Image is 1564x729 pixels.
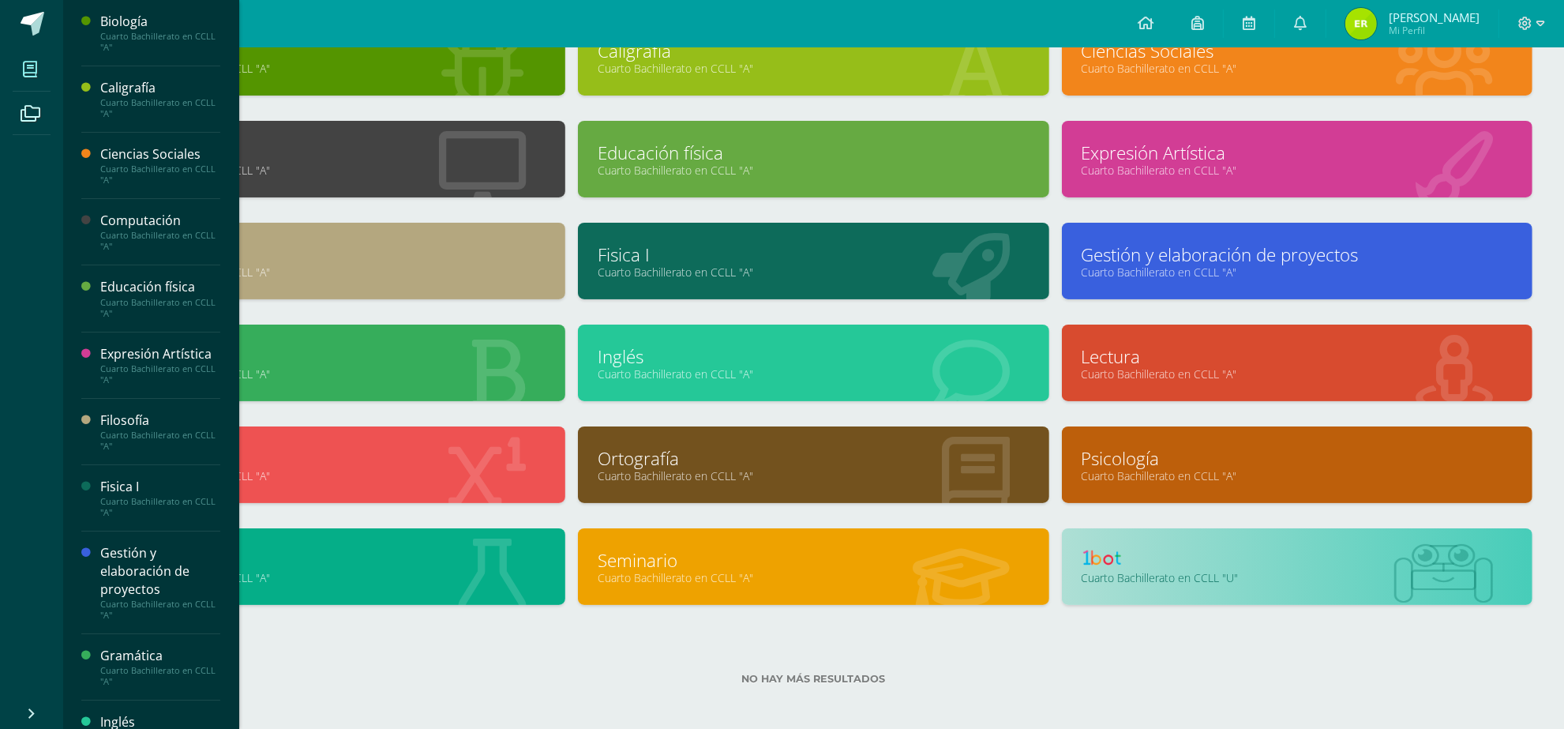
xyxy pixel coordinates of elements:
a: Cuarto Bachillerato en CCLL "A" [598,468,1029,483]
a: Ortografía [598,446,1029,471]
a: Cuarto Bachillerato en CCLL "A" [598,570,1029,585]
img: 1bot.png [1082,548,1129,567]
a: Expresión Artística [1082,141,1513,165]
div: Cuarto Bachillerato en CCLL "A" [100,665,220,687]
a: GramáticaCuarto Bachillerato en CCLL "A" [100,647,220,687]
a: Psicología [1082,446,1513,471]
div: Cuarto Bachillerato en CCLL "A" [100,363,220,385]
a: Ciencias SocialesCuarto Bachillerato en CCLL "A" [100,145,220,186]
a: FilosofíaCuarto Bachillerato en CCLL "A" [100,411,220,452]
div: Filosofía [100,411,220,430]
div: Educación física [100,278,220,296]
a: Cuarto Bachillerato en CCLL "A" [598,61,1029,76]
img: bot1.png [1394,544,1493,604]
a: Filosofía [114,242,546,267]
a: Educación física [598,141,1029,165]
div: Cuarto Bachillerato en CCLL "A" [100,31,220,53]
a: CaligrafíaCuarto Bachillerato en CCLL "A" [100,79,220,119]
a: BiologíaCuarto Bachillerato en CCLL "A" [100,13,220,53]
a: Matemáticas [114,446,546,471]
a: Cuarto Bachillerato en CCLL "A" [1082,163,1513,178]
a: Cuarto Bachillerato en CCLL "A" [114,265,546,280]
a: Expresión ArtísticaCuarto Bachillerato en CCLL "A" [100,345,220,385]
a: Cuarto Bachillerato en CCLL "A" [598,366,1029,381]
a: Inglés [598,344,1029,369]
a: Cuarto Bachillerato en CCLL "A" [114,163,546,178]
a: Computación [114,141,546,165]
a: Cuarto Bachillerato en CCLL "A" [1082,366,1513,381]
a: Cuarto Bachillerato en CCLL "A" [114,61,546,76]
a: Gestión y elaboración de proyectos [1082,242,1513,267]
a: Química [114,548,546,573]
div: Cuarto Bachillerato en CCLL "A" [100,430,220,452]
a: Educación físicaCuarto Bachillerato en CCLL "A" [100,278,220,318]
a: Fisica ICuarto Bachillerato en CCLL "A" [100,478,220,518]
div: Fisica I [100,478,220,496]
a: Ciencias Sociales [1082,39,1513,63]
a: Gestión y elaboración de proyectosCuarto Bachillerato en CCLL "A" [100,544,220,621]
div: Biología [100,13,220,31]
div: Cuarto Bachillerato en CCLL "A" [100,599,220,621]
a: Cuarto Bachillerato en CCLL "A" [598,163,1029,178]
a: Cuarto Bachillerato en CCLL "A" [598,265,1029,280]
div: Computación [100,212,220,230]
div: Expresión Artística [100,345,220,363]
div: Gramática [100,647,220,665]
div: Ciencias Sociales [100,145,220,163]
a: Seminario [598,548,1029,573]
div: Cuarto Bachillerato en CCLL "A" [100,163,220,186]
a: Caligrafía [598,39,1029,63]
a: Biología [114,39,546,63]
a: Cuarto Bachillerato en CCLL "A" [1082,61,1513,76]
a: Lectura [1082,344,1513,369]
a: Cuarto Bachillerato en CCLL "A" [114,366,546,381]
a: Cuarto Bachillerato en CCLL "A" [114,570,546,585]
a: Fisica I [598,242,1029,267]
span: Mi Perfil [1389,24,1480,37]
div: Cuarto Bachillerato en CCLL "A" [100,496,220,518]
a: Cuarto Bachillerato en CCLL "U" [1082,570,1513,585]
a: Gramática [114,344,546,369]
label: No hay más resultados [95,673,1532,685]
a: Cuarto Bachillerato en CCLL "A" [1082,265,1513,280]
img: 268105161a2cb096708b0ea72b962ca8.png [1345,8,1377,39]
div: Gestión y elaboración de proyectos [100,544,220,599]
a: ComputaciónCuarto Bachillerato en CCLL "A" [100,212,220,252]
div: Caligrafía [100,79,220,97]
div: Cuarto Bachillerato en CCLL "A" [100,97,220,119]
div: Cuarto Bachillerato en CCLL "A" [100,230,220,252]
div: Cuarto Bachillerato en CCLL "A" [100,297,220,319]
a: Cuarto Bachillerato en CCLL "A" [114,468,546,483]
a: Cuarto Bachillerato en CCLL "A" [1082,468,1513,483]
span: [PERSON_NAME] [1389,9,1480,25]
